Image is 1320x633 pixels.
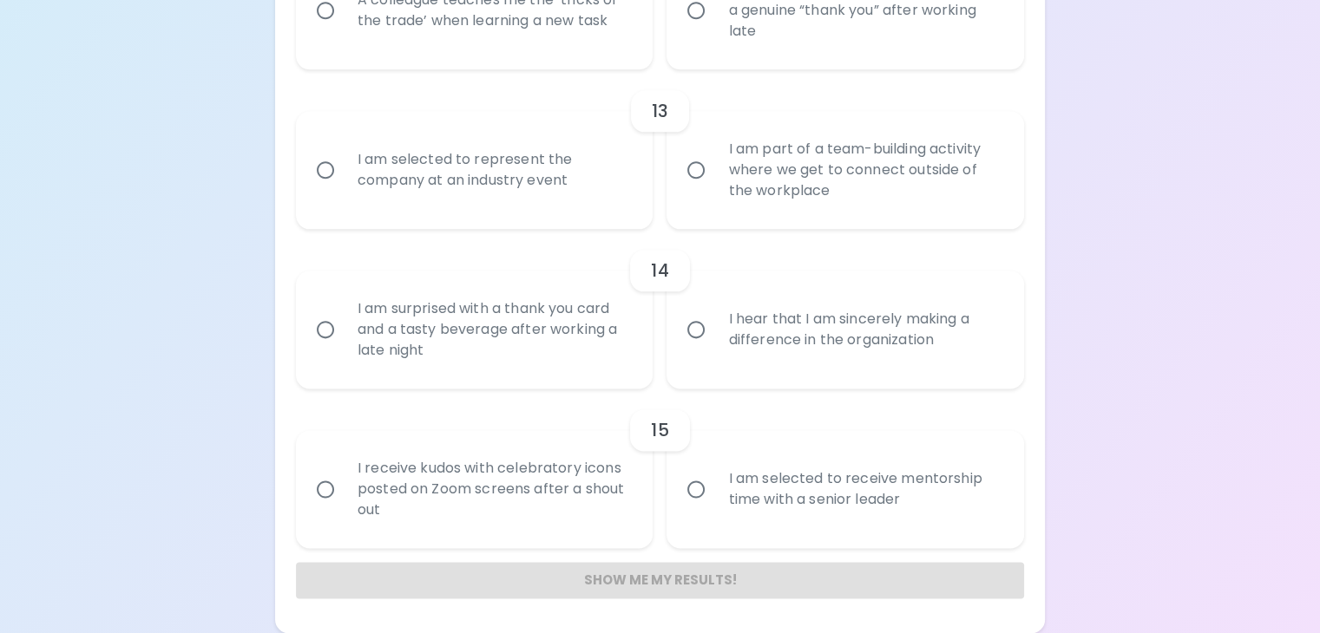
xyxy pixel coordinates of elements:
[714,288,1015,371] div: I hear that I am sincerely making a difference in the organization
[296,69,1024,229] div: choice-group-check
[296,229,1024,388] div: choice-group-check
[344,128,644,212] div: I am selected to represent the company at an industry event
[652,97,668,125] h6: 13
[651,416,668,444] h6: 15
[344,277,644,382] div: I am surprised with a thank you card and a tasty beverage after working a late night
[714,447,1015,531] div: I am selected to receive mentorship time with a senior leader
[651,257,668,284] h6: 14
[344,437,644,541] div: I receive kudos with celebratory icons posted on Zoom screens after a shout out
[714,118,1015,222] div: I am part of a team-building activity where we get to connect outside of the workplace
[296,388,1024,548] div: choice-group-check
